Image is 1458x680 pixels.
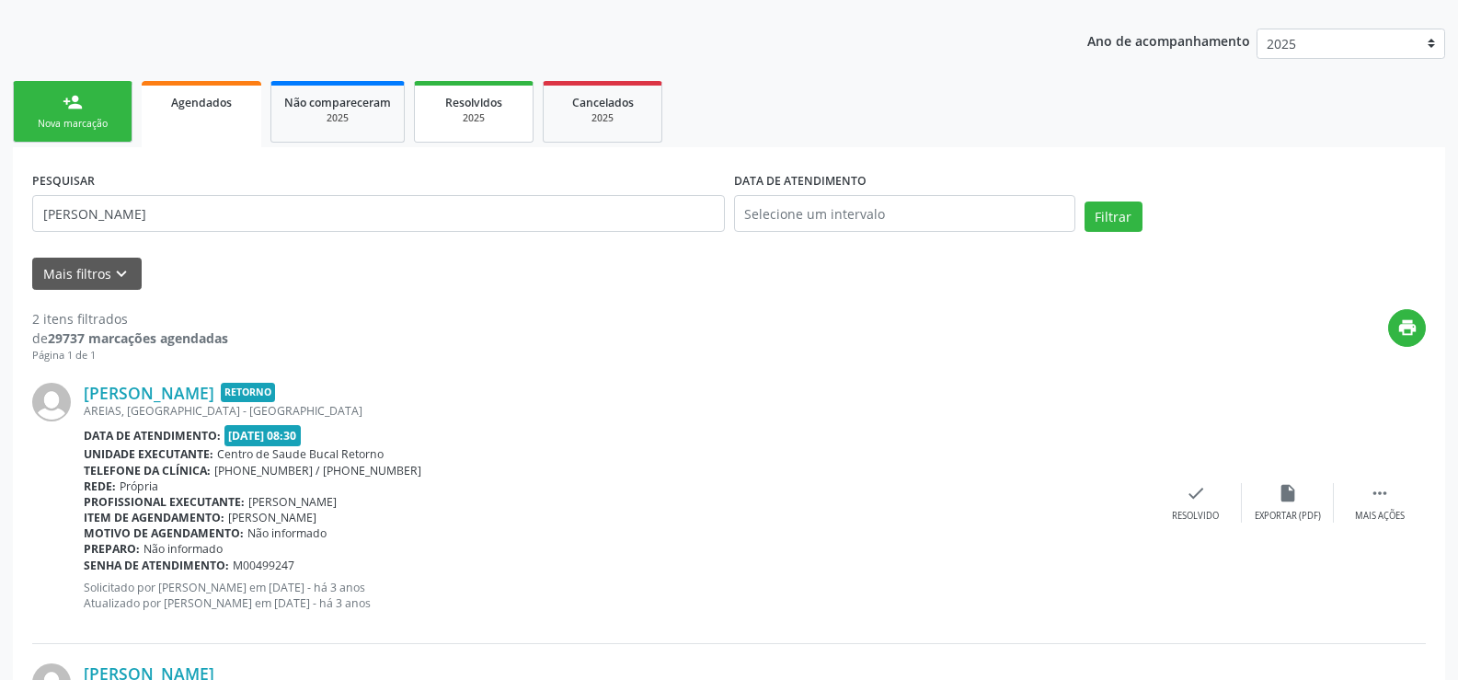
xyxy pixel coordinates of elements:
span: Agendados [171,95,232,110]
div: Mais ações [1355,510,1405,523]
div: 2025 [284,111,391,125]
b: Preparo: [84,541,140,557]
i: insert_drive_file [1278,483,1298,503]
b: Item de agendamento: [84,510,224,525]
img: img [32,383,71,421]
i: keyboard_arrow_down [111,264,132,284]
button: Filtrar [1085,202,1142,233]
span: Não compareceram [284,95,391,110]
div: AREIAS, [GEOGRAPHIC_DATA] - [GEOGRAPHIC_DATA] [84,403,1150,419]
p: Ano de acompanhamento [1087,29,1250,52]
div: Nova marcação [27,117,119,131]
button: print [1388,309,1426,347]
span: [PERSON_NAME] [228,510,316,525]
p: Solicitado por [PERSON_NAME] em [DATE] - há 3 anos Atualizado por [PERSON_NAME] em [DATE] - há 3 ... [84,580,1150,611]
span: Resolvidos [445,95,502,110]
label: PESQUISAR [32,167,95,195]
b: Motivo de agendamento: [84,525,244,541]
input: Nome, código do beneficiário ou CPF [32,195,725,232]
div: Resolvido [1172,510,1219,523]
span: M00499247 [233,558,294,573]
div: person_add [63,92,83,112]
div: de [32,328,228,348]
b: Telefone da clínica: [84,463,211,478]
span: Própria [120,478,158,494]
span: Não informado [144,541,223,557]
label: DATA DE ATENDIMENTO [734,167,867,195]
span: Cancelados [572,95,634,110]
div: 2025 [428,111,520,125]
span: [PERSON_NAME] [248,494,337,510]
div: 2 itens filtrados [32,309,228,328]
strong: 29737 marcações agendadas [48,329,228,347]
i:  [1370,483,1390,503]
input: Selecione um intervalo [734,195,1075,232]
a: [PERSON_NAME] [84,383,214,403]
b: Unidade executante: [84,446,213,462]
span: Retorno [221,383,275,402]
span: Não informado [247,525,327,541]
b: Rede: [84,478,116,494]
div: Página 1 de 1 [32,348,228,363]
i: print [1397,317,1418,338]
b: Data de atendimento: [84,428,221,444]
span: [DATE] 08:30 [224,425,302,446]
b: Profissional executante: [84,494,245,510]
span: [PHONE_NUMBER] / [PHONE_NUMBER] [214,463,421,478]
div: Exportar (PDF) [1255,510,1321,523]
i: check [1186,483,1206,503]
b: Senha de atendimento: [84,558,229,573]
span: Centro de Saude Bucal Retorno [217,446,384,462]
div: 2025 [557,111,649,125]
button: Mais filtroskeyboard_arrow_down [32,258,142,290]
